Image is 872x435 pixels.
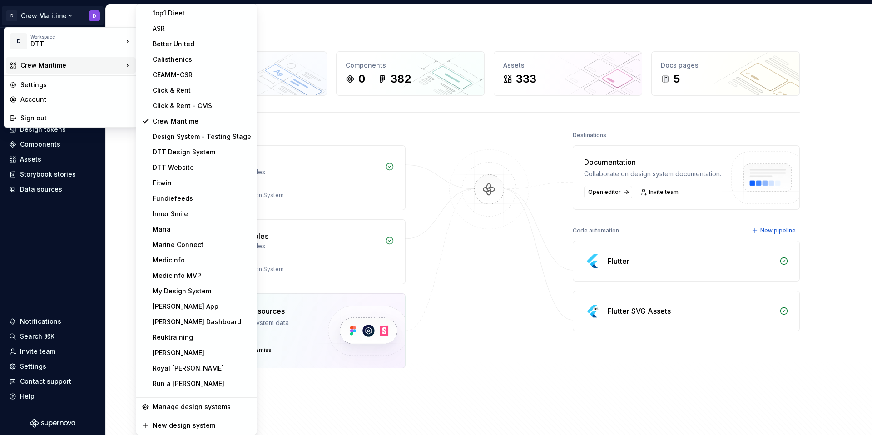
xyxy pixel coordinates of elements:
[153,333,251,342] div: Reuktraining
[153,379,251,388] div: Run a [PERSON_NAME]
[153,364,251,373] div: Royal [PERSON_NAME]
[10,33,27,49] div: D
[153,395,251,404] div: Teladoc-ASR
[153,40,251,49] div: Better United
[153,55,251,64] div: Calisthenics
[153,117,251,126] div: Crew Maritime
[153,194,251,203] div: Fundiefeeds
[153,9,251,18] div: 1op1 Dieet
[20,114,132,123] div: Sign out
[153,148,251,157] div: DTT Design System
[153,101,251,110] div: Click & Rent - CMS
[153,178,251,188] div: Fitwin
[153,163,251,172] div: DTT Website
[153,225,251,234] div: Mana
[153,271,251,280] div: MedicInfo MVP
[153,421,251,430] div: New design system
[153,402,251,411] div: Manage design systems
[153,209,251,218] div: Inner Smile
[20,61,123,70] div: Crew Maritime
[20,80,132,89] div: Settings
[153,256,251,265] div: MedicInfo
[153,70,251,79] div: CEAMM-CSR
[153,24,251,33] div: ASR
[153,240,251,249] div: Marine Connect
[153,287,251,296] div: My Design System
[153,317,251,326] div: [PERSON_NAME] Dashboard
[30,34,123,40] div: Workspace
[153,348,251,357] div: [PERSON_NAME]
[20,95,132,104] div: Account
[153,302,251,311] div: [PERSON_NAME] App
[153,132,251,141] div: Design System - Testing Stage
[30,40,108,49] div: DTT
[153,86,251,95] div: Click & Rent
